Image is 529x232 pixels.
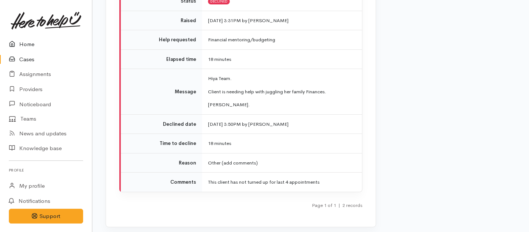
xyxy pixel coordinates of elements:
[9,209,83,224] button: Support
[121,69,202,115] td: Message
[121,49,202,69] td: Elapsed time
[121,134,202,153] td: Time to decline
[121,153,202,173] td: Reason
[208,56,231,62] span: 18 minutes
[208,140,231,146] span: 18 minutes
[242,121,289,127] span: by [PERSON_NAME]
[208,17,241,24] time: [DATE] 3:31PM
[202,173,362,192] td: This client has not turned up for last 4 appointments
[202,153,362,173] td: Other (add comments)
[9,165,83,175] h6: Profile
[121,11,202,30] td: Raised
[208,75,353,82] p: Hiya Team.
[312,202,362,208] small: Page 1 of 1 2 records
[208,121,241,127] time: [DATE] 3:50PM
[338,202,340,208] span: |
[208,88,353,96] p: Client is needing help with juggling her family Finances.
[202,30,362,50] td: Financial mentoring/budgeting
[208,101,353,108] p: [PERSON_NAME].
[121,30,202,50] td: Help requested
[242,17,289,24] span: by [PERSON_NAME]
[121,114,202,134] td: Declined date
[121,173,202,192] td: Comments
